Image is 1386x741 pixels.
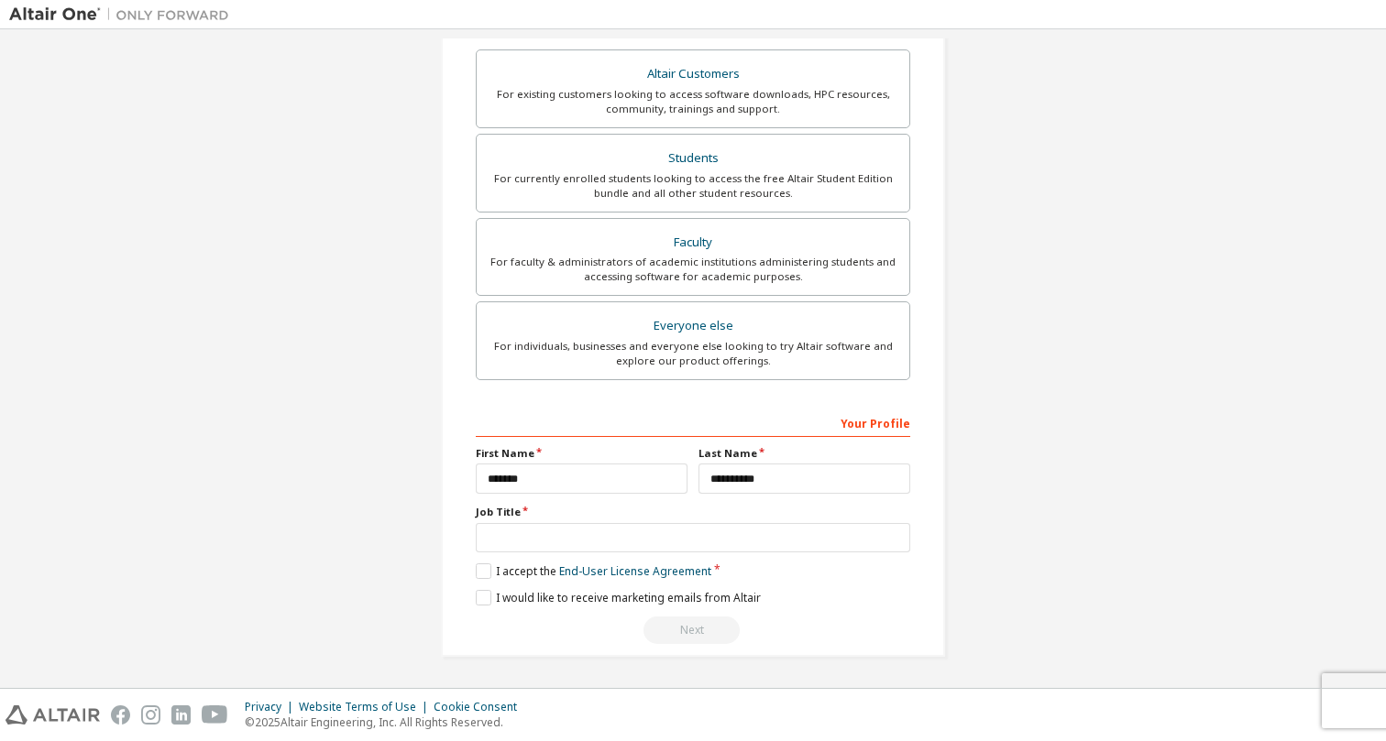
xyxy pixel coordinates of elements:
div: Students [488,146,898,171]
label: Last Name [698,446,910,461]
label: First Name [476,446,687,461]
div: Privacy [245,700,299,714]
img: Altair One [9,5,238,24]
div: Website Terms of Use [299,700,434,714]
label: I accept the [476,563,711,579]
div: Altair Customers [488,61,898,87]
div: Your Profile [476,408,910,437]
div: Faculty [488,230,898,256]
img: linkedin.svg [171,705,191,725]
div: For existing customers looking to access software downloads, HPC resources, community, trainings ... [488,87,898,116]
label: Job Title [476,505,910,519]
div: For currently enrolled students looking to access the free Altair Student Edition bundle and all ... [488,171,898,201]
div: For faculty & administrators of academic institutions administering students and accessing softwa... [488,255,898,284]
div: For individuals, businesses and everyone else looking to try Altair software and explore our prod... [488,339,898,368]
img: altair_logo.svg [5,705,100,725]
a: End-User License Agreement [559,563,711,579]
img: facebook.svg [111,705,130,725]
div: Cookie Consent [434,700,528,714]
img: youtube.svg [202,705,228,725]
label: I would like to receive marketing emails from Altair [476,590,761,605]
div: Read and acccept EULA to continue [476,616,910,644]
img: instagram.svg [141,705,160,725]
div: Everyone else [488,313,898,339]
p: © 2025 Altair Engineering, Inc. All Rights Reserved. [245,714,528,730]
